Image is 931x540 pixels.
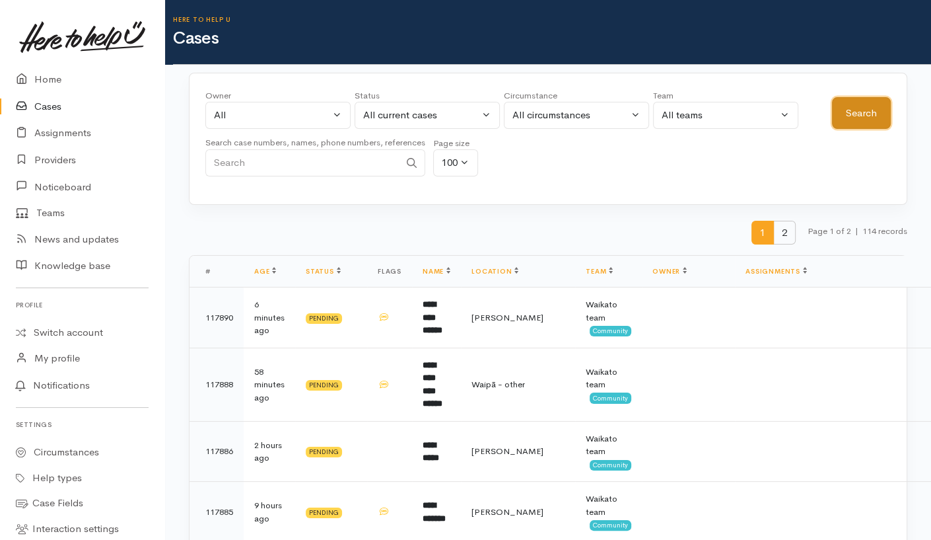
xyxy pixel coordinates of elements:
[504,89,649,102] div: Circumstance
[190,348,244,421] td: 117888
[306,508,342,518] div: Pending
[433,137,478,150] div: Page size
[586,492,631,518] div: Waikato team
[205,89,351,102] div: Owner
[214,108,330,123] div: All
[254,267,276,276] a: Age
[205,149,399,176] input: Search
[586,298,631,324] div: Waikato team
[590,393,631,403] span: Community
[244,288,295,348] td: 6 minutes ago
[433,149,478,176] button: 100
[504,102,649,129] button: All circumstances
[471,267,518,276] a: Location
[306,313,342,324] div: Pending
[363,108,479,123] div: All current cases
[442,155,458,171] div: 100
[190,288,244,348] td: 117890
[306,447,342,457] div: Pending
[423,267,450,276] a: Name
[586,432,631,458] div: Waikato team
[652,267,687,276] a: Owner
[471,445,543,457] span: [PERSON_NAME]
[590,326,631,336] span: Community
[590,520,631,531] span: Community
[832,97,891,130] button: Search
[16,416,149,434] h6: Settings
[244,348,295,421] td: 58 minutes ago
[590,460,631,471] span: Community
[205,102,351,129] button: All
[367,256,412,288] th: Flags
[306,380,342,391] div: Pending
[16,296,149,314] h6: Profile
[855,225,858,237] span: |
[244,421,295,482] td: 2 hours ago
[190,421,244,482] td: 117886
[173,29,931,48] h1: Cases
[306,267,341,276] a: Status
[808,221,907,256] small: Page 1 of 2 114 records
[512,108,629,123] div: All circumstances
[653,89,798,102] div: Team
[662,108,778,123] div: All teams
[190,256,244,288] th: #
[355,102,500,129] button: All current cases
[653,102,798,129] button: All teams
[773,221,796,245] span: 2
[751,221,774,245] span: 1
[173,16,931,23] h6: Here to help u
[355,89,500,102] div: Status
[471,379,525,390] span: Waipā - other
[745,267,807,276] a: Assignments
[471,506,543,518] span: [PERSON_NAME]
[205,137,425,148] small: Search case numbers, names, phone numbers, references
[471,312,543,323] span: [PERSON_NAME]
[586,267,613,276] a: Team
[586,366,631,391] div: Waikato team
